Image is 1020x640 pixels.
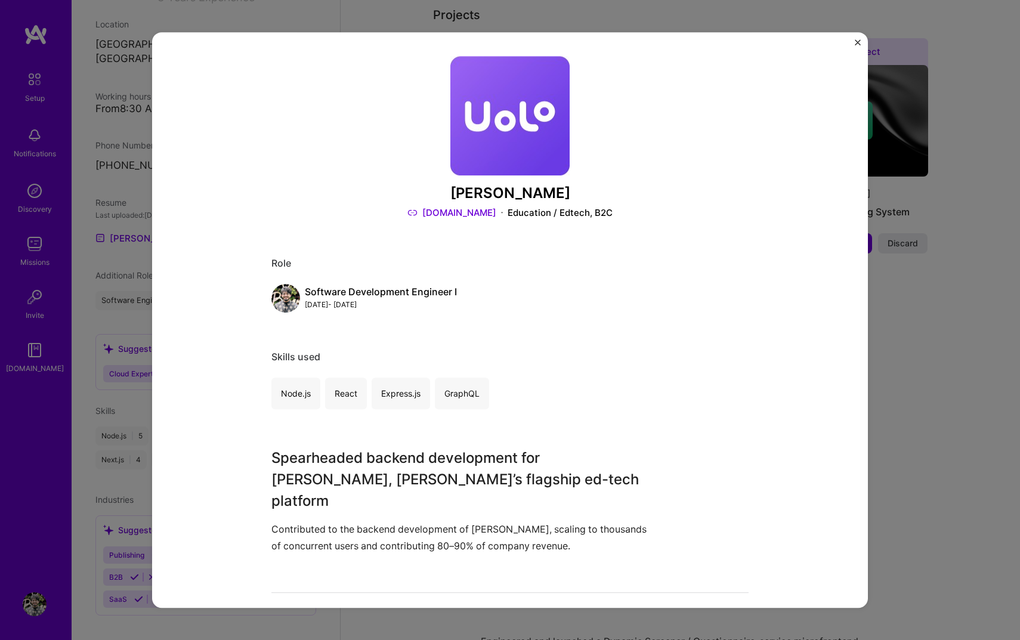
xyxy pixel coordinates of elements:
div: Node.js [271,378,320,409]
img: Dot [501,206,503,219]
h3: [PERSON_NAME] [271,185,749,202]
div: GraphQL [435,378,489,409]
div: Software Development Engineer I [305,286,457,298]
img: Company logo [450,56,570,175]
div: Role [271,257,749,270]
img: Link [407,206,418,219]
div: Express.js [372,378,430,409]
div: Skills used [271,351,749,363]
h3: Spearheaded backend development for [PERSON_NAME], [PERSON_NAME]’s flagship ed-tech platform [271,447,659,512]
p: Contributed to the backend development of [PERSON_NAME], scaling to thousands of concurrent users... [271,521,659,554]
button: Close [855,39,861,52]
div: [DATE] - [DATE] [305,298,457,311]
a: [DOMAIN_NAME] [407,206,496,219]
div: React [325,378,367,409]
div: Education / Edtech, B2C [508,206,613,219]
